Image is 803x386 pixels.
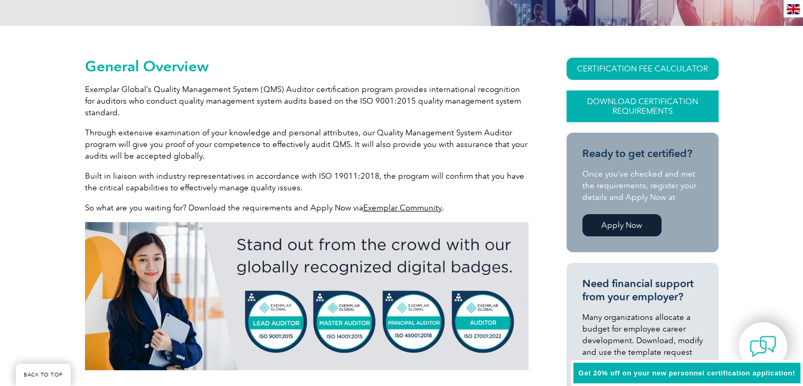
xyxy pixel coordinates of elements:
[787,4,800,14] img: en
[85,84,528,118] p: Exemplar Global’s Quality Management System (QMS) Auditor certification program provides internat...
[85,58,528,75] h2: General Overview
[582,168,703,203] p: Once you’ve checked and met the requirements, register your details and Apply Now at
[363,203,442,213] a: Exemplar Community
[85,127,528,162] p: Through extensive examination of your knowledge and personal attributes, our Quality Management S...
[16,364,71,386] a: BACK TO TOP
[566,90,719,122] a: Download Certification Requirements
[750,333,776,360] img: contact-chat.png
[582,277,703,304] h3: Need financial support from your employer?
[582,147,703,160] h3: Ready to get certified?
[566,58,719,80] a: CERTIFICATION FEE CALCULATOR
[85,202,528,214] p: So what are you waiting for? Download the requirements and Apply Now via .
[582,214,662,236] a: Apply Now
[579,369,795,377] span: Get 20% off on your new personnel certification application!
[85,170,528,194] p: Built in liaison with industry representatives in accordance with ISO 19011:2018, the program wil...
[85,222,528,370] img: badges
[582,311,703,381] p: Many organizations allocate a budget for employee career development. Download, modify and use th...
